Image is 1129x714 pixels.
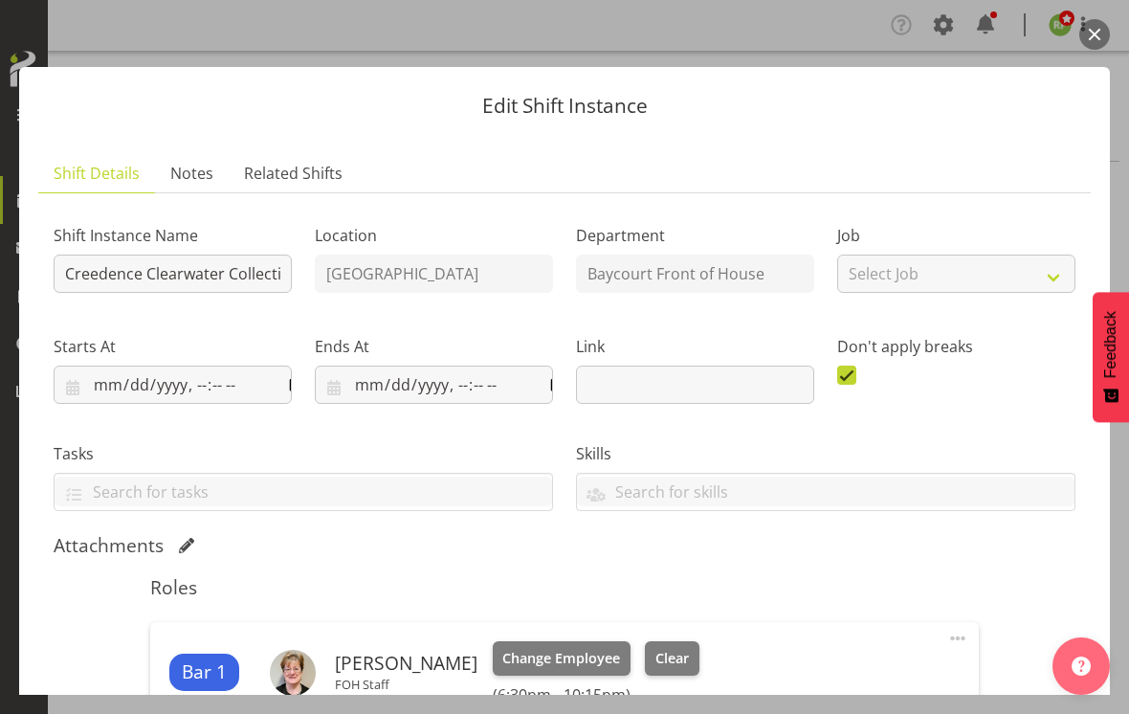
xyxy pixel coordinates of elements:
[335,677,477,692] p: FOH Staff
[54,224,292,247] label: Shift Instance Name
[655,648,689,669] span: Clear
[1072,657,1091,676] img: help-xxl-2.png
[54,366,292,404] input: Click to select...
[315,335,553,358] label: Ends At
[645,641,699,676] button: Clear
[270,650,316,696] img: chris-darlington75c5593f9748220f2af2b84d1bade544.png
[576,442,1075,465] label: Skills
[54,255,292,293] input: Shift Instance Name
[493,685,699,704] h6: (6:30pm - 10:15pm)
[54,442,553,465] label: Tasks
[1102,311,1119,378] span: Feedback
[335,653,477,674] h6: [PERSON_NAME]
[182,658,227,686] span: Bar 1
[244,162,343,185] span: Related Shifts
[54,534,164,557] h5: Attachments
[54,335,292,358] label: Starts At
[38,96,1091,116] p: Edit Shift Instance
[170,162,213,185] span: Notes
[502,648,620,669] span: Change Employee
[577,477,1074,506] input: Search for skills
[837,224,1075,247] label: Job
[576,224,814,247] label: Department
[1093,292,1129,422] button: Feedback - Show survey
[837,335,1075,358] label: Don't apply breaks
[54,162,140,185] span: Shift Details
[315,224,553,247] label: Location
[315,366,553,404] input: Click to select...
[493,641,631,676] button: Change Employee
[55,477,552,506] input: Search for tasks
[150,576,979,599] h5: Roles
[576,335,814,358] label: Link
